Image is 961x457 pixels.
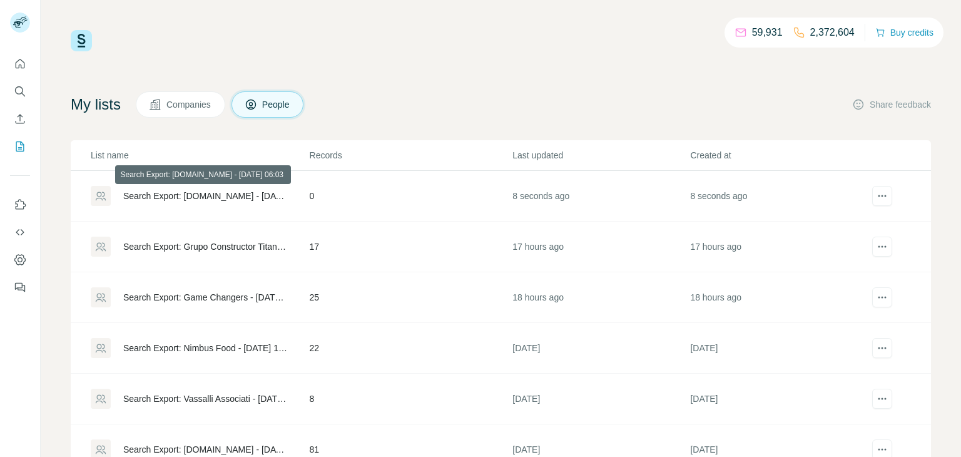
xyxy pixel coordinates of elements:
[689,323,867,374] td: [DATE]
[872,186,892,206] button: actions
[512,374,689,424] td: [DATE]
[875,24,933,41] button: Buy credits
[689,222,867,272] td: 17 hours ago
[166,98,212,111] span: Companies
[10,80,30,103] button: Search
[872,389,892,409] button: actions
[810,25,855,40] p: 2,372,604
[10,135,30,158] button: My lists
[512,171,689,222] td: 8 seconds ago
[690,149,867,162] p: Created at
[123,443,288,456] div: Search Export: [DOMAIN_NAME] - [DATE] 12:29
[309,323,512,374] td: 22
[10,249,30,271] button: Dashboard
[512,272,689,323] td: 18 hours ago
[852,98,931,111] button: Share feedback
[512,323,689,374] td: [DATE]
[91,149,308,162] p: List name
[752,25,783,40] p: 59,931
[10,53,30,75] button: Quick start
[10,221,30,244] button: Use Surfe API
[309,272,512,323] td: 25
[689,171,867,222] td: 8 seconds ago
[512,149,689,162] p: Last updated
[123,240,288,253] div: Search Export: Grupo Constructor Titan - [DATE] 12:44
[262,98,291,111] span: People
[123,393,288,405] div: Search Export: Vassalli Associati - [DATE] 13:10
[10,276,30,299] button: Feedback
[71,30,92,51] img: Surfe Logo
[512,222,689,272] td: 17 hours ago
[309,222,512,272] td: 17
[123,190,288,202] div: Search Export: [DOMAIN_NAME] - [DATE] 06:03
[872,287,892,307] button: actions
[10,108,30,130] button: Enrich CSV
[689,272,867,323] td: 18 hours ago
[872,237,892,257] button: actions
[309,171,512,222] td: 0
[872,338,892,358] button: actions
[71,95,121,115] h4: My lists
[309,374,512,424] td: 8
[10,193,30,216] button: Use Surfe on LinkedIn
[123,291,288,304] div: Search Export: Game Changers - [DATE] 11:49
[689,374,867,424] td: [DATE]
[310,149,512,162] p: Records
[123,342,288,354] div: Search Export: Nimbus Food - [DATE] 12:42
